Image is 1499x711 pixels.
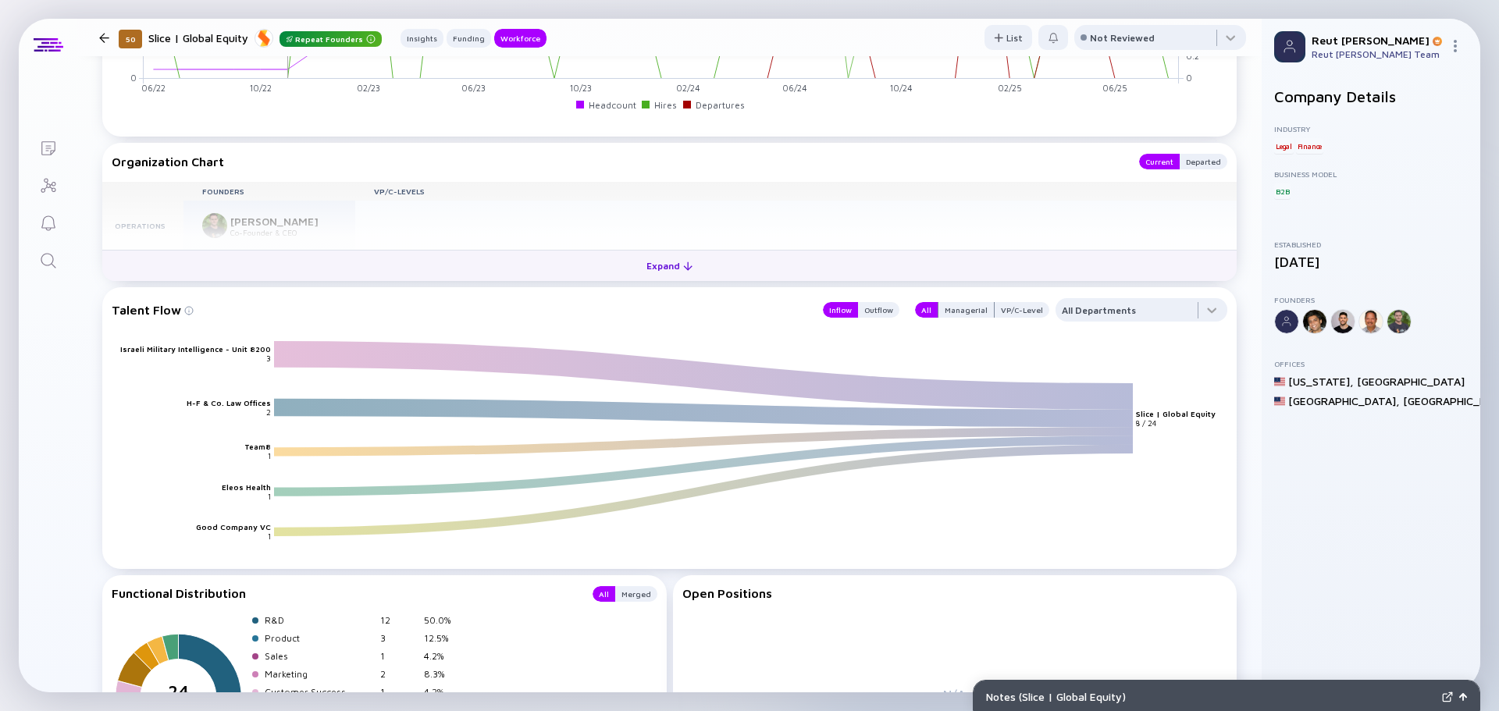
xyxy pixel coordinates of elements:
[265,668,374,680] div: Marketing
[1274,254,1468,270] div: [DATE]
[222,482,271,492] text: Eleos Health
[19,240,77,278] a: Search
[424,668,461,680] div: 8.3%
[682,586,1228,600] div: Open Positions
[424,614,461,626] div: 50.0%
[1274,376,1285,387] img: United States Flag
[268,531,271,541] text: 1
[447,29,491,48] button: Funding
[984,26,1032,50] div: List
[424,650,461,662] div: 4.2%
[244,443,271,452] text: Team8
[938,302,994,318] div: Managerial
[1459,693,1467,701] img: Open Notes
[19,165,77,203] a: Investor Map
[168,681,189,700] tspan: 24
[1296,138,1324,154] div: Finance
[1288,394,1400,407] div: [GEOGRAPHIC_DATA] ,
[1274,87,1468,105] h2: Company Details
[890,84,913,94] tspan: 10/24
[615,586,657,602] button: Merged
[112,586,577,602] div: Functional Distribution
[570,84,592,94] tspan: 10/23
[915,302,938,318] button: All
[19,128,77,165] a: Lists
[120,345,271,354] text: Israeli Military Intelligence - Unit 8200
[1274,169,1468,179] div: Business Model
[1442,691,1453,702] img: Expand Notes
[1102,84,1127,94] tspan: 06/25
[266,407,271,417] text: 2
[995,302,1049,318] button: VP/C-Level
[102,250,1237,281] button: Expand
[494,30,547,46] div: Workforce
[268,452,271,461] text: 1
[141,84,166,94] tspan: 06/22
[1357,375,1465,388] div: [GEOGRAPHIC_DATA]
[1274,396,1285,407] img: United States Flag
[1274,138,1294,154] div: Legal
[938,302,995,318] button: Managerial
[1288,375,1354,388] div: [US_STATE] ,
[380,614,418,626] div: 12
[119,30,142,48] div: 50
[19,203,77,240] a: Reminders
[265,650,374,662] div: Sales
[265,614,374,626] div: R&D
[986,690,1436,703] div: Notes ( Slice | Global Equity )
[265,686,374,698] div: Customer Success
[424,632,461,644] div: 12.5%
[1274,31,1305,62] img: Profile Picture
[782,84,807,94] tspan: 06/24
[1312,48,1443,60] div: Reut [PERSON_NAME] Team
[280,31,382,47] div: Repeat Founders
[1449,40,1462,52] img: Menu
[380,632,418,644] div: 3
[676,84,700,94] tspan: 02/24
[401,29,443,48] button: Insights
[380,686,418,698] div: 1
[1186,73,1192,83] tspan: 0
[461,84,486,94] tspan: 06/23
[998,84,1022,94] tspan: 02/25
[266,354,271,364] text: 3
[187,398,271,407] text: H-F & Co. Law Offices
[112,298,807,322] div: Talent Flow
[268,492,271,501] text: 1
[447,30,491,46] div: Funding
[823,302,858,318] button: Inflow
[494,29,547,48] button: Workforce
[130,73,137,83] tspan: 0
[1274,124,1468,133] div: Industry
[148,28,382,48] div: Slice | Global Equity
[357,84,380,94] tspan: 02/23
[1312,34,1443,47] div: Reut [PERSON_NAME]
[1139,154,1180,169] button: Current
[112,154,1123,169] div: Organization Chart
[1186,51,1199,61] tspan: 0.2
[637,254,702,278] div: Expand
[1274,183,1291,199] div: B2B
[250,84,272,94] tspan: 10/22
[593,586,615,602] button: All
[424,686,461,698] div: 4.2%
[858,302,899,318] button: Outflow
[984,25,1032,50] button: List
[401,30,443,46] div: Insights
[1180,154,1227,169] button: Departed
[265,632,374,644] div: Product
[380,668,418,680] div: 2
[380,650,418,662] div: 1
[196,522,271,531] text: Good Company VC
[1274,359,1468,368] div: Offices
[1136,409,1216,418] text: Slice | Global Equity
[1274,240,1468,249] div: Established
